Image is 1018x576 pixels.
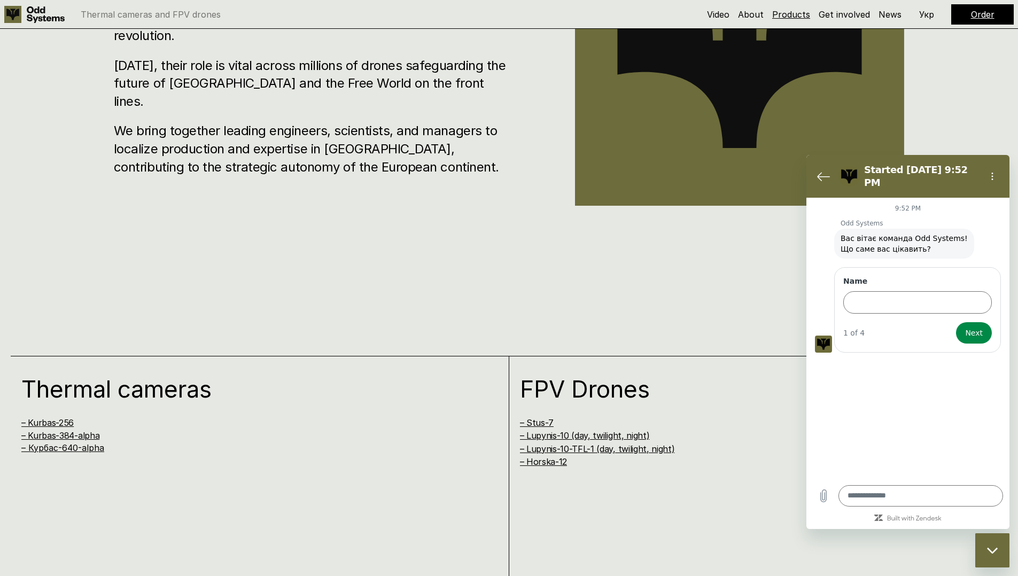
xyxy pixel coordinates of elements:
a: Order [971,9,994,20]
iframe: Button to launch messaging window, conversation in progress [975,533,1009,567]
a: – Kurbas-256 [21,417,74,428]
a: Video [707,9,729,20]
h3: [DATE], their role is vital across millions of drones safeguarding the future of [GEOGRAPHIC_DATA... [114,57,511,111]
a: About [738,9,764,20]
a: – Lupynis-10 (day, twilight, night) [520,430,650,441]
a: – Курбас-640-alpha [21,442,104,453]
a: – Horska-12 [520,456,567,467]
a: Products [772,9,810,20]
a: – Kurbas-384-alpha [21,430,99,441]
a: – Stus-7 [520,417,554,428]
p: Thermal cameras and FPV drones [81,10,221,19]
h1: Thermal cameras [21,377,470,401]
iframe: Messaging window [806,155,1009,529]
a: News [879,9,902,20]
a: Get involved [819,9,870,20]
h1: FPV Drones [520,377,968,401]
a: – Lupynis-10-TFL-1 (day, twilight, night) [520,443,675,454]
h3: We bring together leading engineers, scientists, and managers to localize production and expertis... [114,122,511,176]
p: Укр [919,10,934,19]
